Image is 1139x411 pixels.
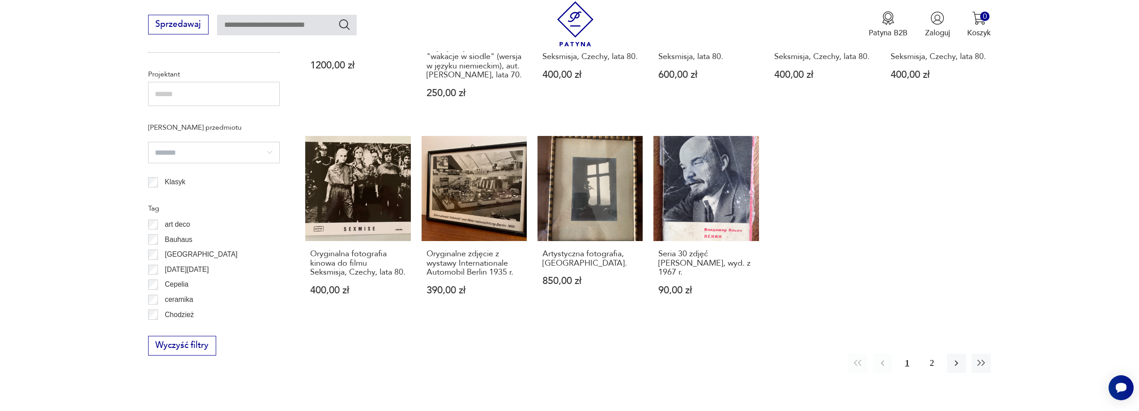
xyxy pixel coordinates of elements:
p: [GEOGRAPHIC_DATA] [165,249,237,260]
p: Chodzież [165,309,194,321]
p: 250,00 zł [427,89,522,98]
h3: Oryginalne zdjęcie z wystawy Internationale Automobil Berlin 1935 r. [427,250,522,277]
p: [PERSON_NAME] przedmiotu [148,122,280,133]
iframe: Smartsupp widget button [1109,375,1134,400]
p: 850,00 zł [542,276,638,286]
p: Patyna B2B [869,28,908,38]
h3: Oryginalna fotografia kinowa do filmu Seksmisja, lata 80. [658,34,754,61]
a: Sprzedawaj [148,21,209,29]
p: Klasyk [165,176,185,188]
button: 1 [897,354,917,373]
h3: Oryginalna fotografia kinowa do filmu Seksmisja, Czechy, lata 80. [774,34,870,61]
p: 90,00 zł [658,286,754,295]
button: 2 [922,354,942,373]
button: Sprzedawaj [148,15,209,34]
div: 0 [980,12,990,21]
button: Patyna B2B [869,11,908,38]
p: 1200,00 zł [310,61,406,70]
button: 0Koszyk [967,11,991,38]
p: 400,00 zł [310,286,406,295]
p: 390,00 zł [427,286,522,295]
img: Patyna - sklep z meblami i dekoracjami vintage [553,1,598,47]
a: Oryginalna fotografia kinowa do filmu Seksmisja, Czechy, lata 80.Oryginalna fotografia kinowa do ... [305,136,410,316]
h3: Oryginalna fotografia kinowa do filmu Seksmisja, Czechy, lata 80. [891,34,986,61]
p: 400,00 zł [542,70,638,80]
p: Zaloguj [925,28,950,38]
button: Wyczyść filtry [148,336,216,356]
p: Bauhaus [165,234,192,246]
a: Oryginalne zdjęcie z wystawy Internationale Automobil Berlin 1935 r.Oryginalne zdjęcie z wystawy ... [422,136,527,316]
p: 600,00 zł [658,70,754,80]
p: 400,00 zł [774,70,870,80]
img: Ikona medalu [881,11,895,25]
p: [DATE][DATE] [165,264,209,275]
p: 400,00 zł [891,70,986,80]
p: Koszyk [967,28,991,38]
h3: Oryginalna fotografia kinowa do filmu Seksmisja, Czechy, lata 80. [310,250,406,277]
h3: Ramka na zdjęcie, Art deco, lata 20. [310,34,406,52]
p: Cepelia [165,279,188,290]
button: Zaloguj [925,11,950,38]
button: Szukaj [338,18,351,31]
p: Projektant [148,68,280,80]
a: Seria 30 zdjęć Lenina, wyd. z 1967 r.Seria 30 zdjęć [PERSON_NAME], wyd. z 1967 r.90,00 zł [653,136,759,316]
p: art deco [165,219,190,230]
h3: Oryginalna fotografia kinowa do filmu Seksmisja, Czechy, lata 80. [542,34,638,61]
img: Ikonka użytkownika [930,11,944,25]
a: Ikona medaluPatyna B2B [869,11,908,38]
p: Tag [148,203,280,214]
p: Ćmielów [165,324,192,335]
a: Artystyczna fotografia, Niemcy.Artystyczna fotografia, [GEOGRAPHIC_DATA].850,00 zł [538,136,643,316]
h3: Artystyczna fotografia, [GEOGRAPHIC_DATA]. [542,250,638,268]
h3: Seria 30 zdjęć [PERSON_NAME], wyd. z 1967 r. [658,250,754,277]
h3: Oryginalny plakat turystyczny Polska "wakacje w siodle" (wersja w języku niemieckim), aut. [PERSO... [427,34,522,80]
img: Ikona koszyka [972,11,986,25]
p: ceramika [165,294,193,305]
